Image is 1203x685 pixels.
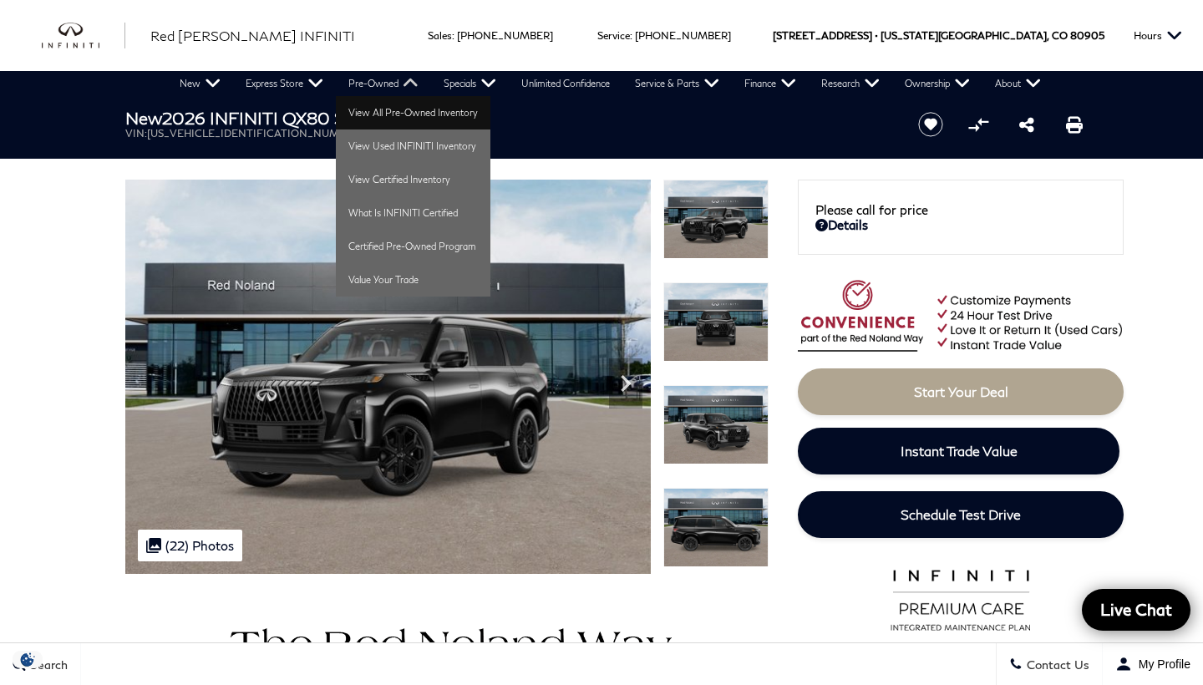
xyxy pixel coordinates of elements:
img: Opt-Out Icon [8,651,47,668]
a: Instant Trade Value [798,428,1119,474]
a: About [982,71,1053,96]
a: Ownership [892,71,982,96]
span: Live Chat [1092,599,1180,620]
span: Red [PERSON_NAME] INFINITI [150,28,355,43]
div: Next [609,358,642,408]
a: Live Chat [1082,589,1190,631]
span: Search [26,657,68,672]
span: Instant Trade Value [901,443,1018,459]
a: Share this New 2026 INFINITI QX80 SPORT 4WD [1019,114,1034,134]
a: Print this New 2026 INFINITI QX80 SPORT 4WD [1066,114,1083,134]
a: Certified Pre-Owned Program [336,230,490,263]
span: : [630,29,632,42]
a: Details [815,217,1106,232]
a: What Is INFINITI Certified [336,196,490,230]
a: Finance [732,71,809,96]
img: INFINITI [42,23,125,49]
span: : [452,29,454,42]
img: New 2026 MINERAL BLACK INFINITI SPORT 4WD image 4 [663,488,769,567]
span: Sales [428,29,452,42]
button: Save vehicle [912,111,949,138]
img: New 2026 MINERAL BLACK INFINITI SPORT 4WD image 3 [663,385,769,464]
a: Research [809,71,892,96]
span: Service [597,29,630,42]
span: Please call for price [815,202,928,217]
a: Express Store [233,71,336,96]
a: View Certified Inventory [336,163,490,196]
img: New 2026 MINERAL BLACK INFINITI SPORT 4WD image 1 [663,180,769,259]
img: New 2026 MINERAL BLACK INFINITI SPORT 4WD image 2 [663,282,769,362]
a: Specials [431,71,509,96]
a: infiniti [42,23,125,49]
span: Schedule Test Drive [901,506,1021,522]
a: New [167,71,233,96]
button: Open user profile menu [1103,643,1203,685]
span: My Profile [1132,657,1190,671]
a: Start Your Deal [798,368,1124,415]
span: Contact Us [1023,657,1089,672]
a: Service & Parts [622,71,732,96]
a: Value Your Trade [336,263,490,297]
img: New 2026 MINERAL BLACK INFINITI SPORT 4WD image 1 [125,180,651,574]
a: [PHONE_NUMBER] [457,29,553,42]
a: Pre-Owned [336,71,431,96]
a: Unlimited Confidence [509,71,622,96]
strong: New [125,108,162,128]
a: Schedule Test Drive [798,491,1124,538]
a: Red [PERSON_NAME] INFINITI [150,26,355,46]
h1: 2026 INFINITI QX80 SPORT 4WD [125,109,890,127]
span: [US_VEHICLE_IDENTIFICATION_NUMBER] [147,127,363,140]
div: (22) Photos [138,530,242,561]
img: infinitipremiumcare.png [880,566,1043,632]
a: View Used INFINITI Inventory [336,129,490,163]
a: [PHONE_NUMBER] [635,29,731,42]
button: Compare Vehicle [966,112,991,137]
section: Click to Open Cookie Consent Modal [8,651,47,668]
a: [STREET_ADDRESS] • [US_STATE][GEOGRAPHIC_DATA], CO 80905 [773,29,1104,42]
a: View All Pre-Owned Inventory [336,96,490,129]
span: VIN: [125,127,147,140]
nav: Main Navigation [167,71,1053,96]
span: Start Your Deal [914,383,1008,399]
